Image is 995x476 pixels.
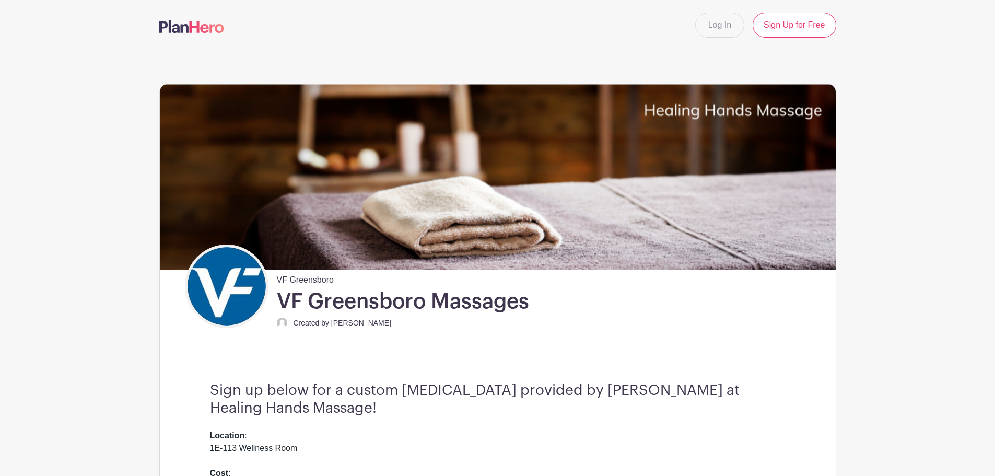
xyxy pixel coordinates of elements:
a: Sign Up for Free [753,13,836,38]
img: VF_Icon_FullColor_CMYK-small.jpg [188,247,266,326]
h1: VF Greensboro Massages [277,288,529,315]
h3: Sign up below for a custom [MEDICAL_DATA] provided by [PERSON_NAME] at Healing Hands Massage! [210,382,786,417]
img: Signup%20Massage.png [160,84,836,270]
a: Log In [695,13,744,38]
strong: Location [210,431,245,440]
img: default-ce2991bfa6775e67f084385cd625a349d9dcbb7a52a09fb2fda1e96e2d18dcdb.png [277,318,287,328]
img: logo-507f7623f17ff9eddc593b1ce0a138ce2505c220e1c5a4e2b4648c50719b7d32.svg [159,20,224,33]
span: VF Greensboro [277,270,334,286]
small: Created by [PERSON_NAME] [294,319,392,327]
